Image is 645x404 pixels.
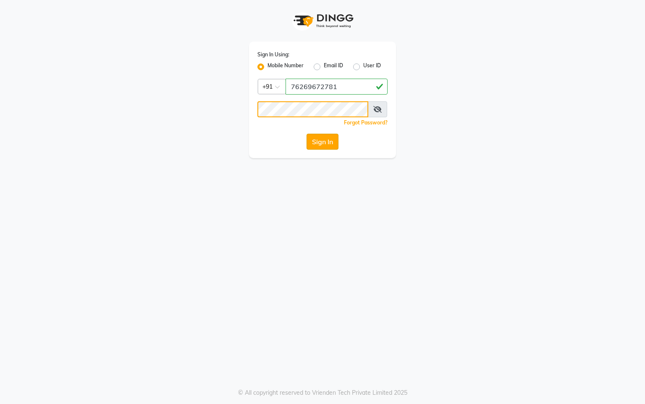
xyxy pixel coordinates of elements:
label: User ID [363,62,381,72]
a: Forgot Password? [344,119,388,126]
label: Email ID [324,62,343,72]
button: Sign In [307,134,338,150]
label: Mobile Number [267,62,304,72]
label: Sign In Using: [257,51,289,58]
input: Username [257,101,368,117]
input: Username [286,79,388,95]
img: logo1.svg [289,8,356,33]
